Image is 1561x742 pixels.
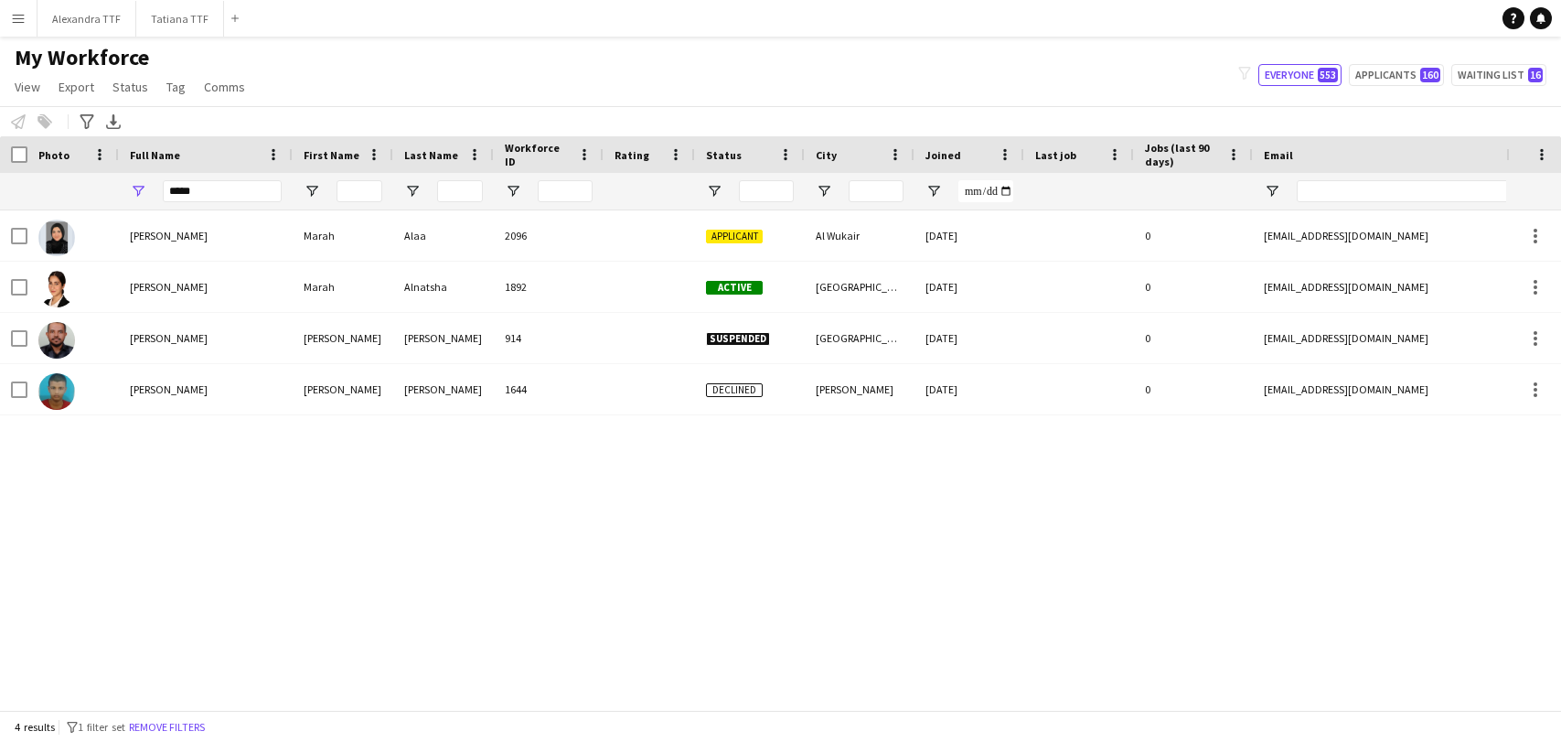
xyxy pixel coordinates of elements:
input: Joined Filter Input [958,180,1013,202]
div: Alnatsha [393,262,494,312]
img: Omar Ahmed [38,373,75,410]
input: First Name Filter Input [337,180,382,202]
span: Tag [166,79,186,95]
input: Last Name Filter Input [437,180,483,202]
input: Status Filter Input [739,180,794,202]
div: [GEOGRAPHIC_DATA] [805,313,914,363]
a: View [7,75,48,99]
button: Waiting list16 [1451,64,1546,86]
div: 914 [494,313,604,363]
div: 0 [1134,313,1253,363]
div: [PERSON_NAME] [393,313,494,363]
span: Rating [615,148,649,162]
span: Suspended [706,332,770,346]
span: Comms [204,79,245,95]
div: [DATE] [914,364,1024,414]
span: [PERSON_NAME] [130,331,208,345]
span: 553 [1318,68,1338,82]
span: Active [706,281,763,295]
div: 0 [1134,364,1253,414]
div: 2096 [494,210,604,261]
span: My Workforce [15,44,149,71]
span: Status [706,148,742,162]
div: Marah [293,262,393,312]
div: 1892 [494,262,604,312]
span: Jobs (last 90 days) [1145,141,1220,168]
span: 16 [1528,68,1543,82]
img: Omar Ahmad [38,322,75,359]
button: Tatiana TTF [136,1,224,37]
button: Open Filter Menu [304,183,320,199]
button: Everyone553 [1258,64,1342,86]
span: [PERSON_NAME] [130,382,208,396]
input: Full Name Filter Input [163,180,282,202]
span: Export [59,79,94,95]
a: Comms [197,75,252,99]
span: Full Name [130,148,180,162]
button: Open Filter Menu [706,183,722,199]
app-action-btn: Export XLSX [102,111,124,133]
span: View [15,79,40,95]
span: Applicant [706,230,763,243]
span: Last job [1035,148,1076,162]
input: City Filter Input [849,180,903,202]
button: Alexandra TTF [37,1,136,37]
span: Email [1264,148,1293,162]
app-action-btn: Advanced filters [76,111,98,133]
span: Photo [38,148,69,162]
span: Workforce ID [505,141,571,168]
button: Open Filter Menu [1264,183,1280,199]
button: Open Filter Menu [404,183,421,199]
img: Marah Alaa [38,220,75,256]
div: Al Wukair [805,210,914,261]
a: Tag [159,75,193,99]
div: 0 [1134,262,1253,312]
a: Status [105,75,155,99]
button: Open Filter Menu [925,183,942,199]
div: [PERSON_NAME] [293,364,393,414]
div: [GEOGRAPHIC_DATA] [805,262,914,312]
div: [PERSON_NAME] [393,364,494,414]
span: Status [112,79,148,95]
span: Joined [925,148,961,162]
button: Open Filter Menu [816,183,832,199]
span: [PERSON_NAME] [130,229,208,242]
button: Open Filter Menu [505,183,521,199]
a: Export [51,75,102,99]
span: 1 filter set [78,720,125,734]
div: [DATE] [914,313,1024,363]
span: [PERSON_NAME] [130,280,208,294]
div: [PERSON_NAME] [293,313,393,363]
button: Applicants160 [1349,64,1444,86]
button: Open Filter Menu [130,183,146,199]
input: Workforce ID Filter Input [538,180,593,202]
div: [DATE] [914,210,1024,261]
div: 1644 [494,364,604,414]
img: Marah Alnatsha [38,271,75,307]
span: First Name [304,148,359,162]
span: 160 [1420,68,1440,82]
div: [DATE] [914,262,1024,312]
span: Declined [706,383,763,397]
span: City [816,148,837,162]
button: Remove filters [125,717,208,737]
div: Marah [293,210,393,261]
div: [PERSON_NAME] [805,364,914,414]
span: Last Name [404,148,458,162]
div: 0 [1134,210,1253,261]
div: Alaa [393,210,494,261]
